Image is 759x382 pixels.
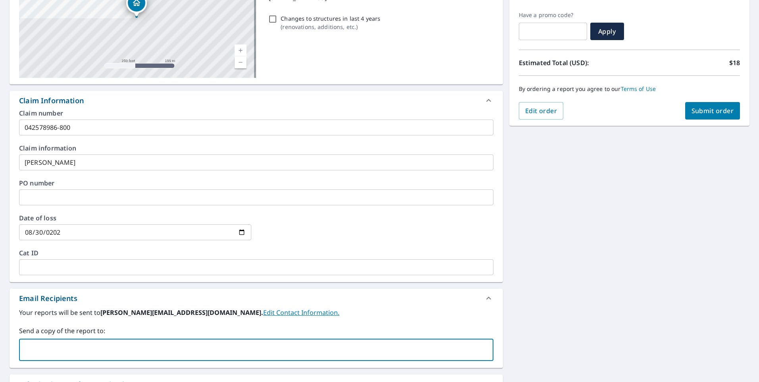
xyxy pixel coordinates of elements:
[19,250,493,256] label: Cat ID
[10,91,503,110] div: Claim Information
[685,102,740,120] button: Submit order
[19,308,493,317] label: Your reports will be sent to
[19,145,493,151] label: Claim information
[692,106,734,115] span: Submit order
[281,14,380,23] p: Changes to structures in last 4 years
[729,58,740,68] p: $18
[263,308,339,317] a: EditContactInfo
[19,215,251,221] label: Date of loss
[621,85,656,93] a: Terms of Use
[519,102,564,120] button: Edit order
[519,85,740,93] p: By ordering a report you agree to our
[281,23,380,31] p: ( renovations, additions, etc. )
[19,326,493,336] label: Send a copy of the report to:
[100,308,263,317] b: [PERSON_NAME][EMAIL_ADDRESS][DOMAIN_NAME].
[235,56,247,68] a: Current Level 17, Zoom Out
[19,180,493,186] label: PO number
[235,44,247,56] a: Current Level 17, Zoom In
[590,23,624,40] button: Apply
[525,106,557,115] span: Edit order
[10,289,503,308] div: Email Recipients
[19,293,77,304] div: Email Recipients
[597,27,618,36] span: Apply
[19,95,84,106] div: Claim Information
[519,58,630,68] p: Estimated Total (USD):
[19,110,493,116] label: Claim number
[519,12,587,19] label: Have a promo code?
